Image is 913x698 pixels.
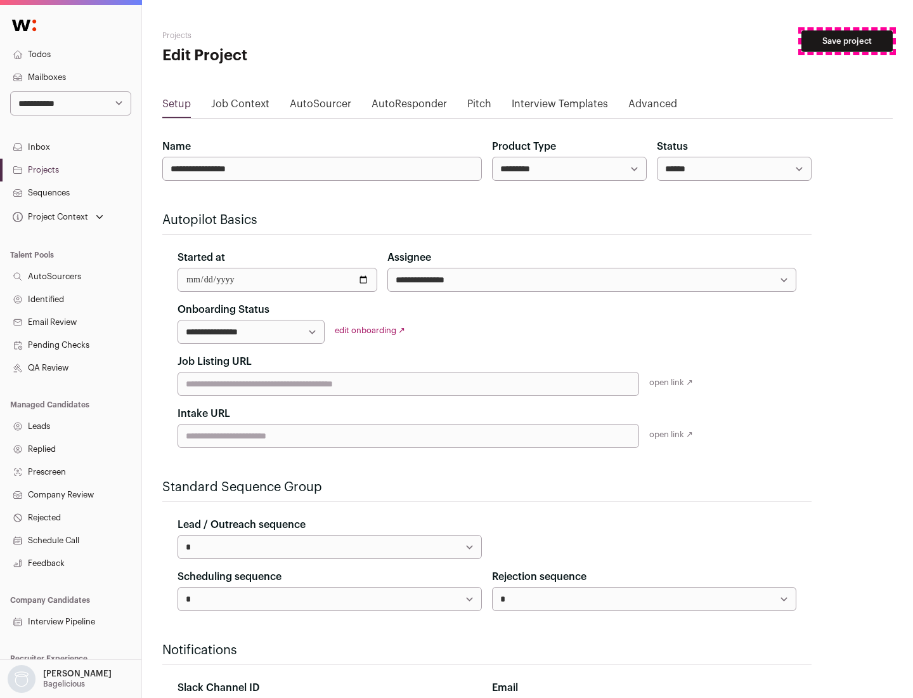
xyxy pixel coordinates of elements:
[5,665,114,693] button: Open dropdown
[178,250,225,265] label: Started at
[8,665,36,693] img: nopic.png
[492,569,586,584] label: Rejection sequence
[178,354,252,369] label: Job Listing URL
[162,642,812,659] h2: Notifications
[512,96,608,117] a: Interview Templates
[162,30,406,41] h2: Projects
[335,326,405,334] a: edit onboarding ↗
[162,211,812,229] h2: Autopilot Basics
[372,96,447,117] a: AutoResponder
[628,96,677,117] a: Advanced
[162,46,406,66] h1: Edit Project
[178,517,306,532] label: Lead / Outreach sequence
[43,679,85,689] p: Bagelicious
[178,302,269,317] label: Onboarding Status
[387,250,431,265] label: Assignee
[492,680,796,695] div: Email
[162,478,812,496] h2: Standard Sequence Group
[801,30,893,52] button: Save project
[162,139,191,154] label: Name
[162,96,191,117] a: Setup
[178,569,282,584] label: Scheduling sequence
[467,96,491,117] a: Pitch
[43,669,112,679] p: [PERSON_NAME]
[10,212,88,222] div: Project Context
[492,139,556,154] label: Product Type
[290,96,351,117] a: AutoSourcer
[178,680,259,695] label: Slack Channel ID
[10,208,106,226] button: Open dropdown
[211,96,269,117] a: Job Context
[657,139,688,154] label: Status
[178,406,230,421] label: Intake URL
[5,13,43,38] img: Wellfound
